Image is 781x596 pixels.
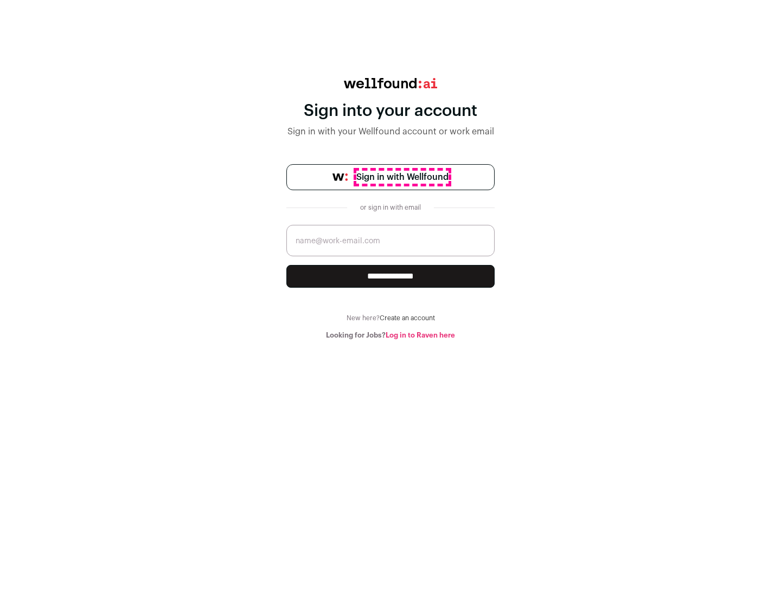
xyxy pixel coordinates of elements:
[286,125,495,138] div: Sign in with your Wellfound account or work email
[286,101,495,121] div: Sign into your account
[380,315,435,321] a: Create an account
[356,203,425,212] div: or sign in with email
[356,171,449,184] span: Sign in with Wellfound
[286,225,495,256] input: name@work-email.com
[386,332,455,339] a: Log in to Raven here
[286,314,495,322] div: New here?
[344,78,437,88] img: wellfound:ai
[286,331,495,340] div: Looking for Jobs?
[286,164,495,190] a: Sign in with Wellfound
[332,173,348,181] img: wellfound-symbol-flush-black-fb3c872781a75f747ccb3a119075da62bfe97bd399995f84a933054e44a575c4.png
